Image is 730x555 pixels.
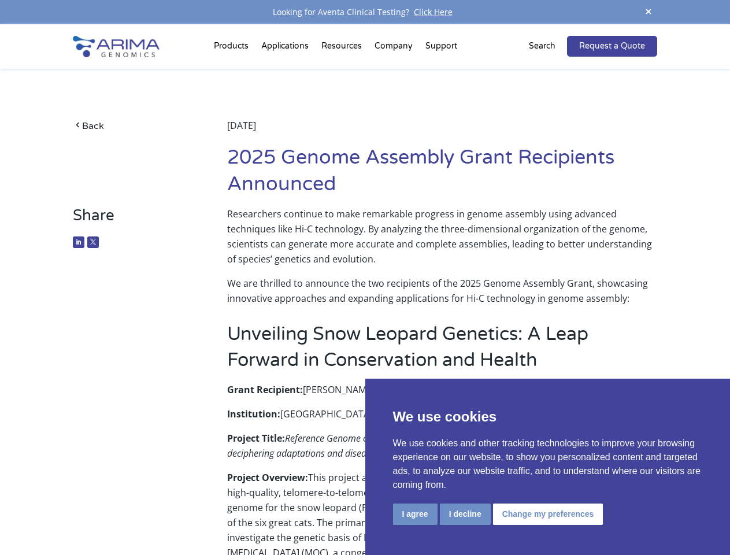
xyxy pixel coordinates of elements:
p: Search [529,39,555,54]
div: [DATE] [227,118,657,145]
button: Change my preferences [493,504,603,525]
button: I decline [440,504,491,525]
h3: Share [73,206,195,234]
a: Request a Quote [567,36,657,57]
a: Click Here [409,6,457,17]
button: I agree [393,504,438,525]
p: We use cookies and other tracking technologies to improve your browsing experience on our website... [393,436,703,492]
p: [GEOGRAPHIC_DATA][US_STATE] [227,406,657,431]
a: Back [73,118,195,134]
img: Arima-Genomics-logo [73,36,160,57]
strong: Project Overview: [227,471,308,484]
strong: Institution: [227,408,280,420]
p: Researchers continue to make remarkable progress in genome assembly using advanced techniques lik... [227,206,657,276]
p: [PERSON_NAME] [227,382,657,406]
strong: Project Title: [227,432,285,445]
em: Reference Genome of the Snow Leopard – deciphering adaptations and disease in the great cats [227,432,453,460]
div: Looking for Aventa Clinical Testing? [73,5,657,20]
h1: 2025 Genome Assembly Grant Recipients Announced [227,145,657,206]
h2: Unveiling Snow Leopard Genetics: A Leap Forward in Conservation and Health [227,321,657,382]
strong: Grant Recipient: [227,383,303,396]
p: We use cookies [393,406,703,427]
p: We are thrilled to announce the two recipients of the 2025 Genome Assembly Grant, showcasing inno... [227,276,657,306]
